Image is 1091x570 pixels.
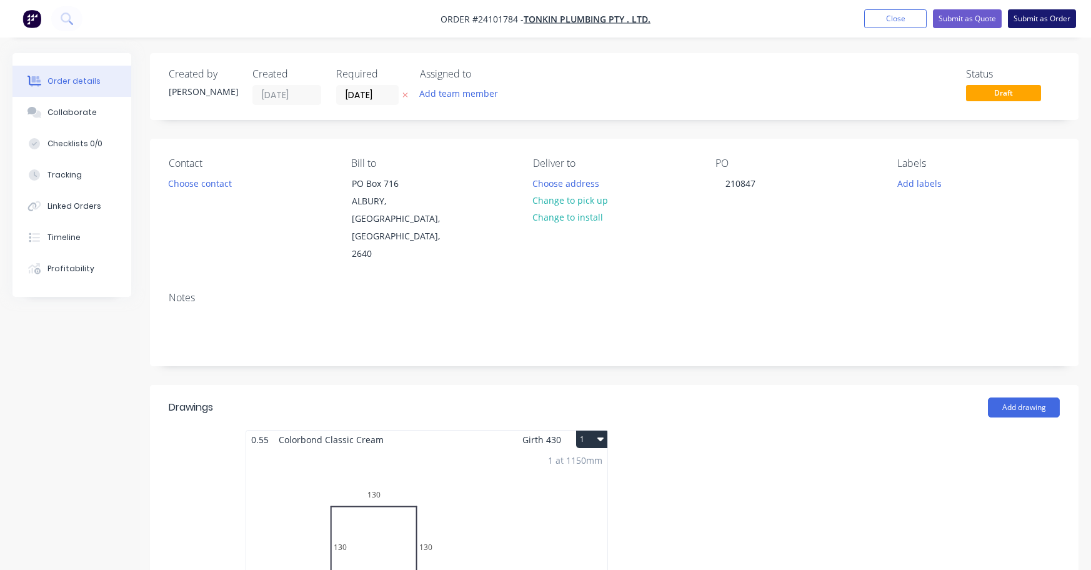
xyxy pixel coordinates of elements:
[12,191,131,222] button: Linked Orders
[47,138,102,149] div: Checklists 0/0
[12,66,131,97] button: Order details
[351,157,514,169] div: Bill to
[274,431,389,449] span: Colorbond Classic Cream
[169,400,213,415] div: Drawings
[864,9,927,28] button: Close
[526,192,615,209] button: Change to pick up
[47,169,82,181] div: Tracking
[169,85,237,98] div: [PERSON_NAME]
[988,397,1060,417] button: Add drawing
[966,68,1060,80] div: Status
[12,222,131,253] button: Timeline
[413,85,505,102] button: Add team member
[526,209,610,226] button: Change to install
[169,292,1060,304] div: Notes
[933,9,1002,28] button: Submit as Quote
[252,68,321,80] div: Created
[47,201,101,212] div: Linked Orders
[12,253,131,284] button: Profitability
[47,263,94,274] div: Profitability
[1008,9,1076,28] button: Submit as Order
[352,192,456,262] div: ALBURY, [GEOGRAPHIC_DATA], [GEOGRAPHIC_DATA], 2640
[533,157,695,169] div: Deliver to
[576,431,607,448] button: 1
[336,68,405,80] div: Required
[420,68,545,80] div: Assigned to
[890,174,948,191] button: Add labels
[524,13,650,25] a: Tonkin Plumbing Pty . Ltd.
[548,454,602,467] div: 1 at 1150mm
[715,157,878,169] div: PO
[169,157,331,169] div: Contact
[22,9,41,28] img: Factory
[12,159,131,191] button: Tracking
[715,174,765,192] div: 210847
[526,174,606,191] button: Choose address
[246,431,274,449] span: 0.55
[12,97,131,128] button: Collaborate
[441,13,524,25] span: Order #24101784 -
[47,76,101,87] div: Order details
[420,85,505,102] button: Add team member
[522,431,561,449] span: Girth 430
[966,85,1041,101] span: Draft
[47,232,81,243] div: Timeline
[352,175,456,192] div: PO Box 716
[341,174,466,263] div: PO Box 716ALBURY, [GEOGRAPHIC_DATA], [GEOGRAPHIC_DATA], 2640
[162,174,239,191] button: Choose contact
[12,128,131,159] button: Checklists 0/0
[169,68,237,80] div: Created by
[47,107,97,118] div: Collaborate
[897,157,1060,169] div: Labels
